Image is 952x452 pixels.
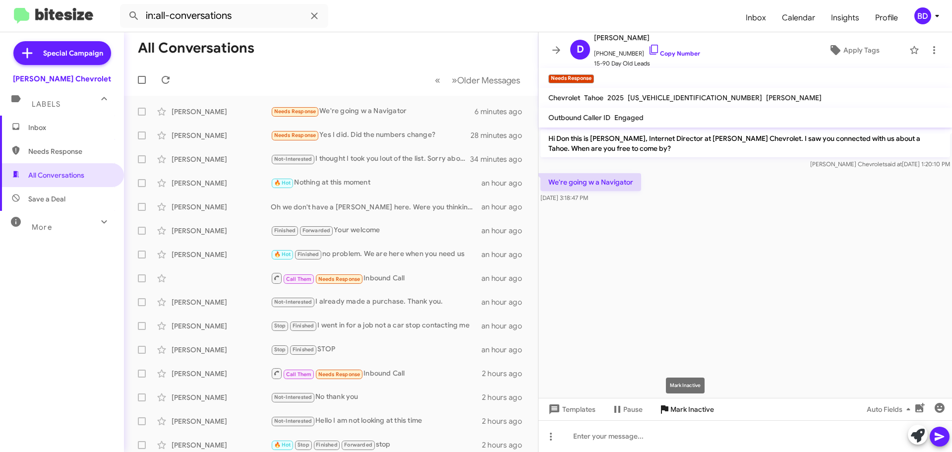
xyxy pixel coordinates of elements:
span: 🔥 Hot [274,442,291,448]
span: Mark Inactive [670,400,714,418]
button: Apply Tags [803,41,904,59]
a: Profile [867,3,906,32]
button: Mark Inactive [651,400,722,418]
div: I went in for a job not a car stop contacting me [271,320,481,331]
div: [PERSON_NAME] [172,178,271,188]
button: Auto Fields [859,400,922,418]
span: Needs Response [318,276,360,282]
span: [PERSON_NAME] [594,32,700,44]
div: [PERSON_NAME] [172,226,271,236]
span: Engaged [614,113,644,122]
div: 28 minutes ago [471,130,530,140]
span: Templates [546,400,595,418]
span: Not-Interested [274,394,312,400]
div: No thank you [271,391,482,403]
div: [PERSON_NAME] [172,345,271,355]
div: [PERSON_NAME] [172,130,271,140]
span: Labels [32,100,60,109]
span: Apply Tags [843,41,880,59]
div: [PERSON_NAME] [172,154,271,164]
button: BD [906,7,941,24]
div: an hour ago [481,202,530,212]
span: D [577,42,584,58]
div: Hello I am not looking at this time [271,415,482,427]
span: Stop [274,346,286,353]
div: Inbound Call [271,272,481,284]
div: 2 hours ago [482,369,530,379]
div: I already made a purchase. Thank you. [271,296,481,308]
p: We're going w a Navigator [540,173,641,191]
span: Tahoe [584,93,603,102]
span: Not-Interested [274,156,312,162]
div: an hour ago [481,178,530,188]
span: Needs Response [318,371,360,378]
div: no problem. We are here when you need us [271,249,481,260]
div: 6 minutes ago [475,107,530,117]
div: Yes I did. Did the numbers change? [271,129,471,141]
input: Search [120,4,328,28]
span: 2025 [607,93,624,102]
div: an hour ago [481,297,530,307]
span: Forwarded [342,441,374,450]
div: [PERSON_NAME] [172,297,271,307]
span: Needs Response [274,132,316,138]
span: Older Messages [457,75,520,86]
div: 2 hours ago [482,440,530,450]
div: an hour ago [481,273,530,283]
span: Forwarded [300,226,333,236]
div: Mark Inactive [666,378,705,393]
span: Finished [297,251,319,258]
div: [PERSON_NAME] [172,440,271,450]
div: an hour ago [481,345,530,355]
button: Next [446,70,526,90]
span: [PHONE_NUMBER] [594,44,700,59]
small: Needs Response [548,74,594,83]
button: Pause [603,400,651,418]
span: Outbound Caller ID [548,113,610,122]
div: Oh we don't have a [PERSON_NAME] here. Were you thinking this was [PERSON_NAME] Chevrolet [271,202,481,212]
span: [PERSON_NAME] Chevrolet [DATE] 1:20:10 PM [810,160,950,168]
a: Inbox [738,3,774,32]
span: Chevrolet [548,93,580,102]
span: Pause [623,400,643,418]
div: [PERSON_NAME] [172,369,271,379]
div: an hour ago [481,250,530,259]
span: » [452,74,457,86]
span: Insights [823,3,867,32]
div: STOP [271,344,481,355]
div: an hour ago [481,321,530,331]
span: Finished [293,323,314,329]
div: Inbound Call [271,367,482,380]
span: « [435,74,440,86]
span: [US_VEHICLE_IDENTIFICATION_NUMBER] [628,93,762,102]
div: Nothing at this moment [271,177,481,189]
span: 🔥 Hot [274,251,291,258]
span: 🔥 Hot [274,180,291,186]
div: Your welcome [271,225,481,236]
div: 2 hours ago [482,416,530,426]
button: Templates [538,400,603,418]
span: Needs Response [274,108,316,115]
div: I thought I took you lout of the list. Sorry about that [271,153,471,165]
button: Previous [429,70,446,90]
span: [PERSON_NAME] [766,93,822,102]
span: All Conversations [28,170,84,180]
a: Copy Number [648,50,700,57]
span: Finished [274,227,296,234]
div: an hour ago [481,226,530,236]
div: [PERSON_NAME] Chevrolet [13,74,111,84]
div: [PERSON_NAME] [172,202,271,212]
span: Finished [293,346,314,353]
a: Special Campaign [13,41,111,65]
p: Hi Don this is [PERSON_NAME], Internet Director at [PERSON_NAME] Chevrolet. I saw you connected w... [540,129,950,157]
span: Call Them [286,276,312,282]
div: BD [914,7,931,24]
span: Special Campaign [43,48,103,58]
span: Not-Interested [274,299,312,305]
span: Stop [297,442,309,448]
span: Auto Fields [867,400,914,418]
a: Calendar [774,3,823,32]
div: [PERSON_NAME] [172,416,271,426]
